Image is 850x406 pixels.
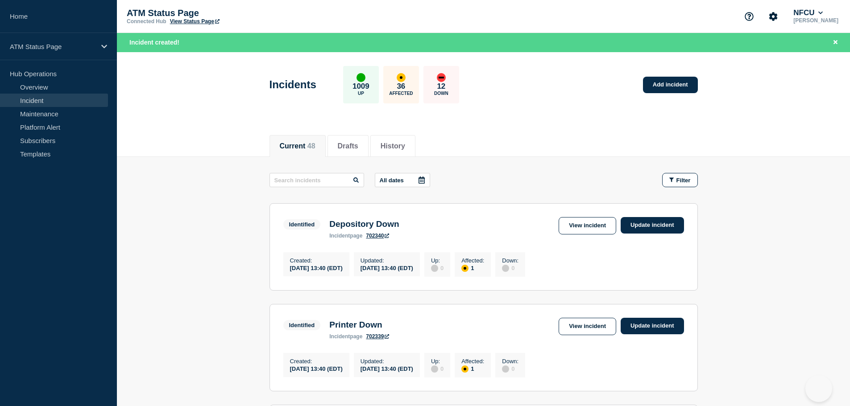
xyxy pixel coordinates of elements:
h1: Incidents [270,78,316,91]
p: ATM Status Page [10,43,95,50]
div: [DATE] 13:40 (EDT) [361,264,413,271]
div: disabled [502,265,509,272]
div: [DATE] 13:40 (EDT) [290,264,343,271]
a: Update incident [621,318,684,334]
p: Created : [290,257,343,264]
input: Search incidents [270,173,364,187]
div: 1 [461,264,484,272]
p: Affected : [461,358,484,365]
div: down [437,73,446,82]
a: View Status Page [170,18,220,25]
div: 1 [461,365,484,373]
span: 48 [307,142,315,150]
div: 0 [502,365,518,373]
div: affected [397,73,406,82]
div: affected [461,265,469,272]
button: Filter [662,173,698,187]
p: 12 [437,82,445,91]
p: ATM Status Page [127,8,305,18]
iframe: Help Scout Beacon - Open [805,375,832,402]
div: 0 [502,264,518,272]
p: Connected Hub [127,18,166,25]
h3: Printer Down [329,320,389,330]
p: Down : [502,358,518,365]
div: 0 [431,365,444,373]
a: 702340 [366,233,389,239]
button: All dates [375,173,430,187]
div: [DATE] 13:40 (EDT) [361,365,413,372]
div: up [357,73,365,82]
p: Updated : [361,257,413,264]
p: page [329,333,362,340]
span: Identified [283,219,321,230]
div: [DATE] 13:40 (EDT) [290,365,343,372]
p: All dates [380,177,404,184]
p: 1009 [352,82,369,91]
a: View incident [559,217,616,234]
div: affected [461,365,469,373]
h3: Depository Down [329,219,399,229]
span: Incident created! [129,39,179,46]
button: NFCU [792,8,825,17]
p: Updated : [361,358,413,365]
p: Affected [389,91,413,96]
div: disabled [431,365,438,373]
button: Account settings [764,7,783,26]
p: Up : [431,257,444,264]
button: Close banner [830,37,841,48]
span: Filter [676,177,691,184]
button: Support [740,7,759,26]
p: 36 [397,82,405,91]
p: Created : [290,358,343,365]
a: 702339 [366,333,389,340]
p: Affected : [461,257,484,264]
p: Down : [502,257,518,264]
button: History [381,142,405,150]
div: 0 [431,264,444,272]
a: View incident [559,318,616,335]
button: Current 48 [280,142,315,150]
div: disabled [431,265,438,272]
a: Update incident [621,217,684,234]
div: disabled [502,365,509,373]
p: Down [434,91,448,96]
p: Up [358,91,364,96]
span: incident [329,333,350,340]
span: Identified [283,320,321,330]
span: incident [329,233,350,239]
p: Up : [431,358,444,365]
a: Add incident [643,77,698,93]
p: page [329,233,362,239]
p: [PERSON_NAME] [792,17,840,24]
button: Drafts [338,142,358,150]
